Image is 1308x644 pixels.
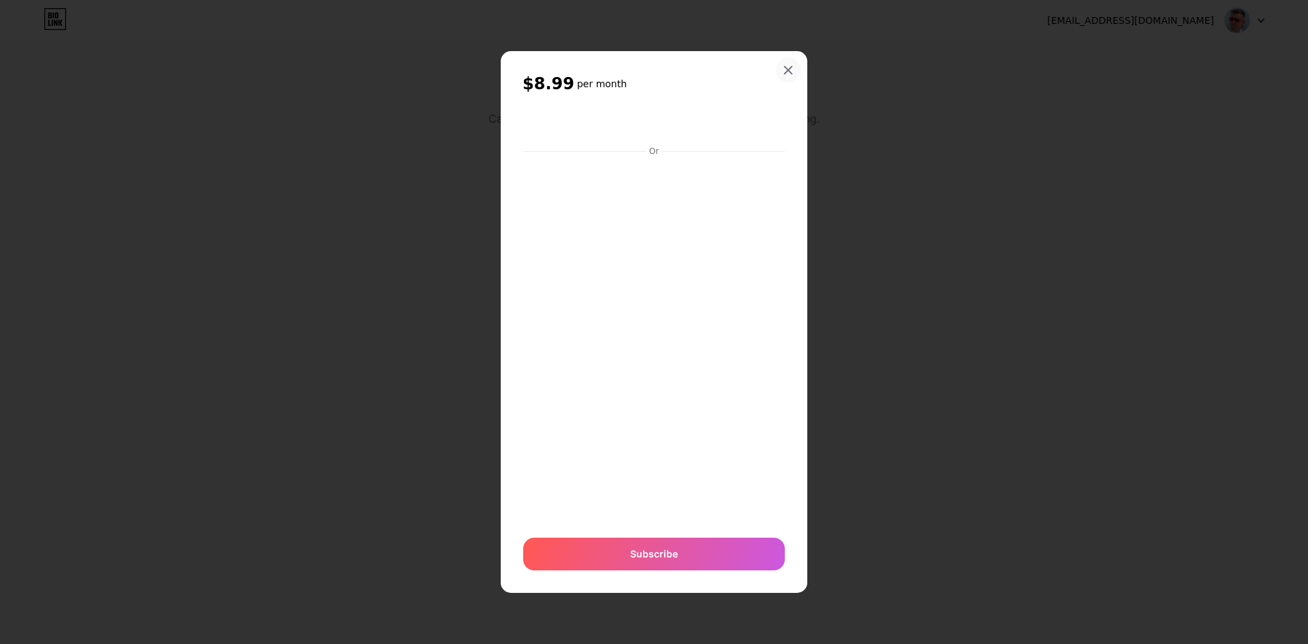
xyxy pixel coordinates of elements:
[630,547,678,561] span: Subscribe
[647,146,661,157] div: Or
[523,73,574,95] span: $8.99
[520,158,788,524] iframe: Защищенное окно для ввода платежных данных
[577,77,627,91] h6: per month
[523,109,785,142] iframe: Защищенное окно для кнопки оплаты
